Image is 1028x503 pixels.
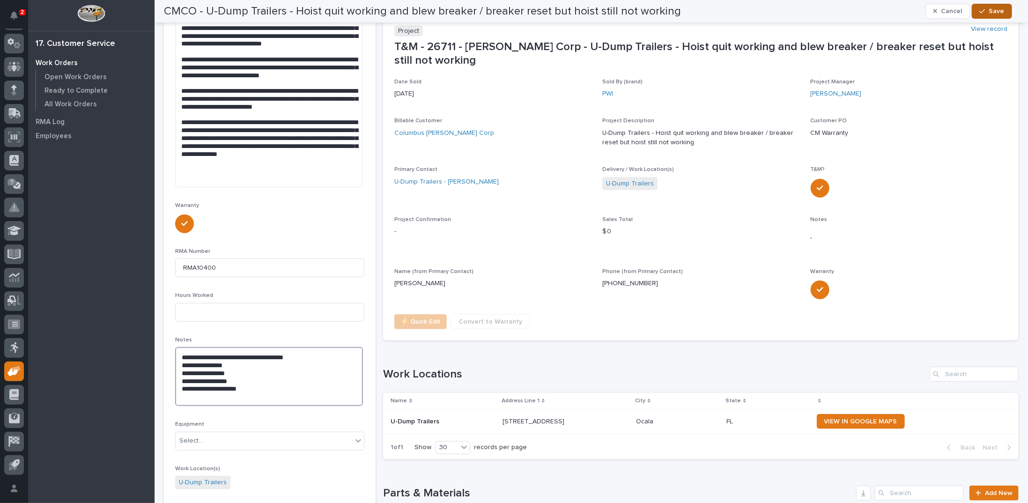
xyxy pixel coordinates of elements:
p: FL [726,416,735,426]
a: RMA Log [28,115,155,129]
span: Notes [811,217,828,222]
span: Back [955,444,975,452]
button: Back [939,444,979,452]
span: Warranty [811,269,835,274]
button: Next [979,444,1019,452]
a: U-Dump Trailers [606,179,654,189]
span: Primary Contact [394,167,437,172]
h2: CMCO - U-Dump Trailers - Hoist quit working and blew breaker / breaker reset but hoist still not ... [164,5,681,18]
h1: Work Locations [383,368,926,381]
span: Phone (from Primary Contact) [602,269,683,274]
p: State [725,396,741,406]
span: Notes [175,337,192,343]
div: 17. Customer Service [36,39,115,49]
button: Convert to Warranty [451,314,530,329]
p: Name [391,396,407,406]
span: T&M? [811,167,825,172]
a: VIEW IN GOOGLE MAPS [817,414,905,429]
p: records per page [474,444,527,451]
p: City [635,396,645,406]
p: [PERSON_NAME] [394,279,591,288]
img: Workspace Logo [77,5,105,22]
a: Employees [28,129,155,143]
input: Search [930,367,1019,382]
p: Show [414,444,431,451]
span: Project Manager [811,79,855,85]
span: Equipment [175,422,204,427]
a: Ready to Complete [36,84,155,97]
p: 2 [21,9,24,15]
span: Save [989,7,1005,15]
span: Sold By (brand) [602,79,643,85]
p: U-Dump Trailers - Hoist quit working and blew breaker / breaker reset but hoist still not working [602,128,799,148]
div: 30 [436,443,458,452]
p: [STREET_ADDRESS] [503,416,566,426]
span: Warranty [175,203,199,208]
p: $ 0 [602,227,799,237]
p: Ocala [636,416,655,426]
a: U-Dump Trailers - [PERSON_NAME] [394,177,499,187]
span: Project Confirmation [394,217,451,222]
p: 1 of 1 [383,436,411,459]
span: Hours Worked [175,293,213,298]
p: [PHONE_NUMBER] [602,279,658,288]
a: U-Dump Trailers [179,478,227,488]
button: Notifications [4,6,24,25]
tr: U-Dump TrailersU-Dump Trailers [STREET_ADDRESS][STREET_ADDRESS] OcalaOcala FLFL VIEW IN GOOGLE MAPS [383,409,1019,434]
input: Search [875,486,964,501]
button: Save [972,4,1012,19]
a: PWI [602,89,613,99]
a: View record [971,25,1007,33]
span: Delivery / Work Location(s) [602,167,674,172]
p: - [394,227,591,237]
p: Project [394,25,423,37]
span: Next [983,444,1003,452]
span: Billable Customer [394,118,442,124]
a: [PERSON_NAME] [811,89,862,99]
span: Date Sold [394,79,422,85]
span: Cancel [941,7,962,15]
span: Add New [985,490,1013,496]
p: Open Work Orders [44,73,107,81]
a: Work Orders [28,56,155,70]
div: Select... [179,436,203,446]
p: T&M - 26711 - [PERSON_NAME] Corp - U-Dump Trailers - Hoist quit working and blew breaker / breake... [394,40,1007,67]
p: Employees [36,132,72,141]
span: Customer PO [811,118,847,124]
span: RMA Number [175,249,210,254]
div: Notifications2 [12,11,24,26]
button: ⚡ Quick Edit [394,314,447,329]
span: ⚡ Quick Edit [400,316,441,327]
span: Work Location(s) [175,466,220,472]
p: RMA Log [36,118,65,126]
p: All Work Orders [44,100,97,109]
a: Add New [969,486,1019,501]
p: [DATE] [394,89,591,99]
p: Work Orders [36,59,78,67]
a: Columbus [PERSON_NAME] Corp [394,128,494,138]
span: Sales Total [602,217,633,222]
p: Ready to Complete [44,87,108,95]
span: Name (from Primary Contact) [394,269,473,274]
span: Convert to Warranty [459,316,522,327]
p: Address Line 1 [502,396,540,406]
button: Cancel [925,4,970,19]
p: - [811,233,1007,243]
a: All Work Orders [36,97,155,111]
p: CM Warranty [811,128,1007,138]
span: VIEW IN GOOGLE MAPS [824,418,897,425]
p: U-Dump Trailers [391,416,441,426]
h1: Parts & Materials [383,487,852,500]
span: Project Description [602,118,654,124]
a: Open Work Orders [36,70,155,83]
